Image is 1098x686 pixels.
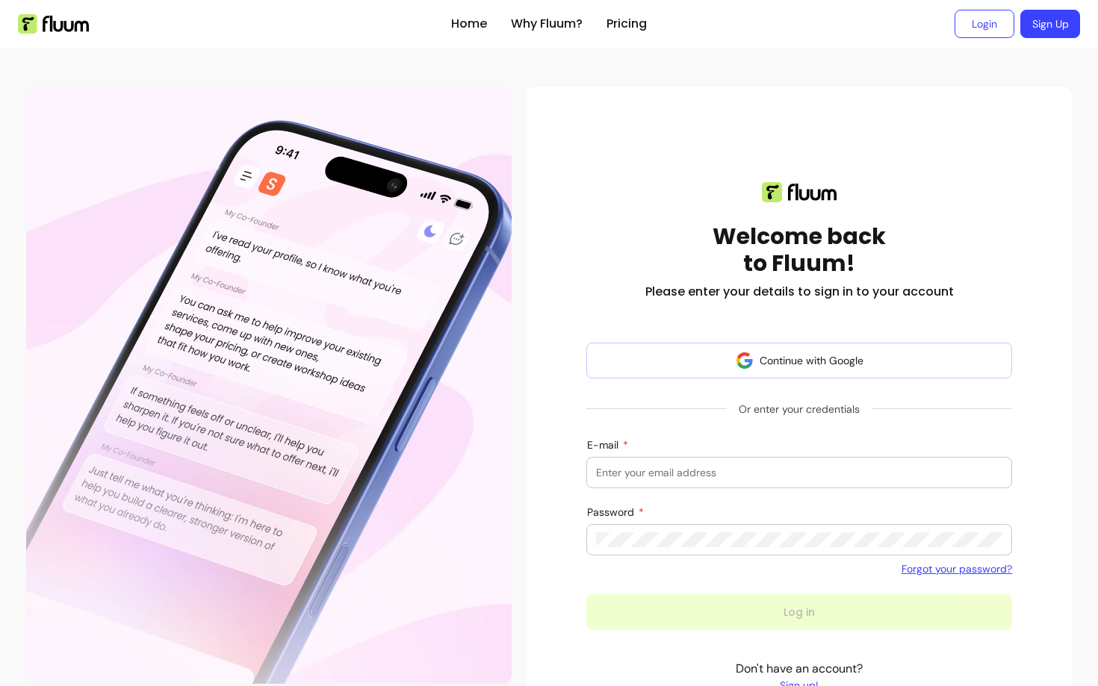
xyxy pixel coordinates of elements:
img: Fluum logo [762,182,837,202]
img: Fluum Logo [18,14,89,34]
img: avatar [736,352,754,369]
button: Continue with Google [586,343,1012,378]
a: Forgot your password? [902,561,1012,576]
input: Password [596,532,1002,547]
a: Home [451,15,487,33]
span: E-mail [587,438,621,452]
a: Why Fluum? [511,15,583,33]
h2: Please enter your details to sign in to your account [645,283,954,301]
input: E-mail [596,465,1002,480]
div: Illustration of Fluum AI Co-Founder on a smartphone, showing AI chat guidance that helps freelanc... [26,87,512,684]
a: Login [955,10,1014,38]
a: Pricing [607,15,647,33]
span: Or enter your credentials [727,396,872,422]
a: Sign Up [1020,10,1080,38]
h1: Welcome back to Fluum! [713,223,886,277]
span: Password [587,505,637,519]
